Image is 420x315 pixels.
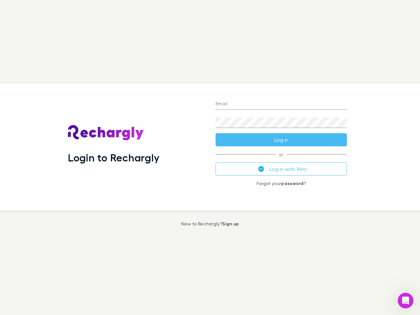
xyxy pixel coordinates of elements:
a: password [281,180,304,186]
p: Forgot your ? [216,181,347,186]
h1: Login to Rechargly [68,151,159,164]
button: Log in with Xero [216,162,347,176]
p: New to Rechargly? [181,221,239,226]
button: Log in [216,133,347,146]
iframe: Intercom live chat [398,293,413,308]
a: Sign up [222,221,239,226]
img: Rechargly's Logo [68,125,144,141]
span: or [216,154,347,155]
img: Xero's logo [258,166,264,172]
